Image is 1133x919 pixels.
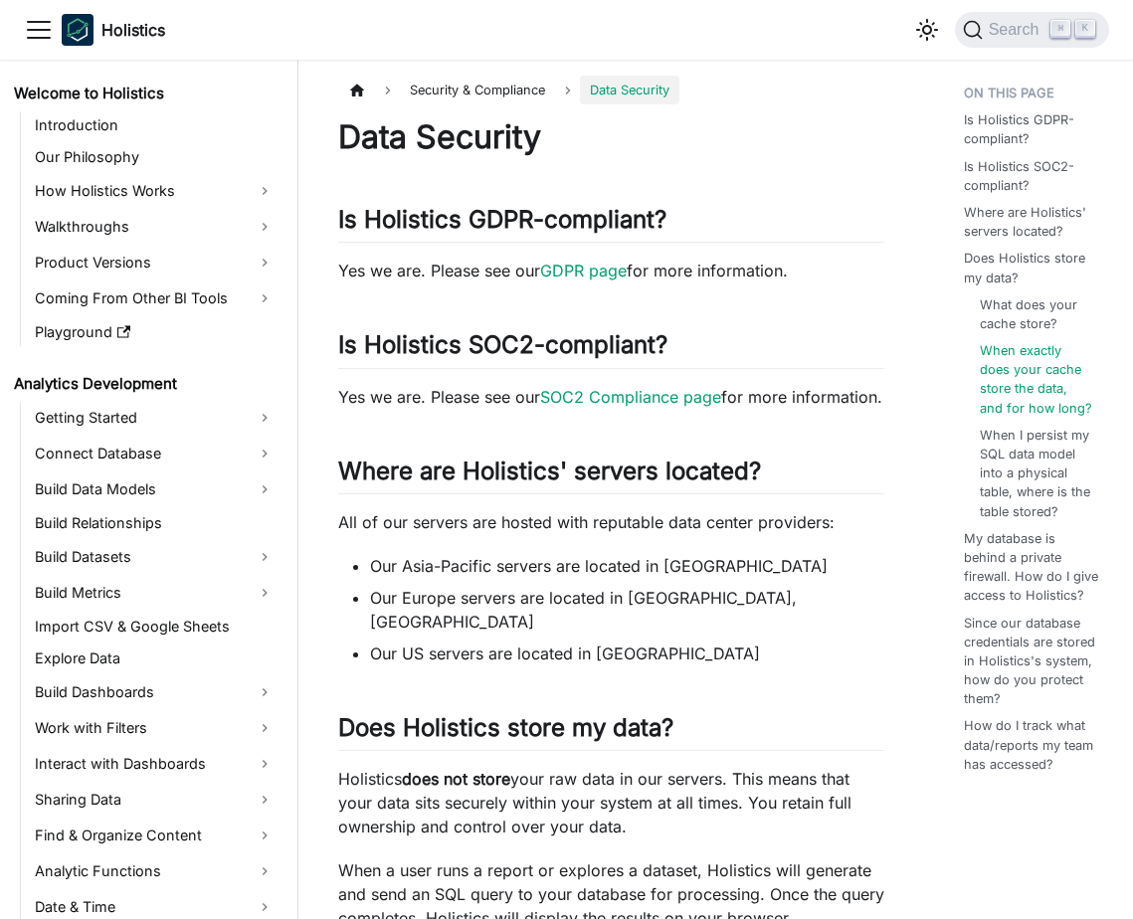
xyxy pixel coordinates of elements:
[955,12,1109,48] button: Search (Command+K)
[400,76,555,104] span: Security & Compliance
[29,282,281,314] a: Coming From Other BI Tools
[29,712,281,744] a: Work with Filters
[402,769,468,789] strong: does not
[338,76,376,104] a: Home page
[338,76,884,104] nav: Breadcrumbs
[370,586,884,634] li: Our Europe servers are located in [GEOGRAPHIC_DATA], [GEOGRAPHIC_DATA]
[29,211,281,243] a: Walkthroughs
[29,473,281,505] a: Build Data Models
[964,157,1101,195] a: Is Holistics SOC2-compliant?
[1050,20,1070,38] kbd: ⌘
[29,644,281,672] a: Explore Data
[338,205,884,243] h2: Is Holistics GDPR-compliant?
[29,784,281,816] a: Sharing Data
[338,457,884,494] h2: Where are Holistics' servers located?
[964,203,1101,241] a: Where are Holistics' servers located?
[29,438,281,469] a: Connect Database
[540,261,627,280] a: GDPR page
[472,769,510,789] strong: store
[540,387,721,407] a: SOC2 Compliance page
[29,175,281,207] a: How Holistics Works
[8,80,281,107] a: Welcome to Holistics
[29,247,281,278] a: Product Versions
[980,341,1093,418] a: When exactly does your cache store the data, and for how long?
[338,259,884,282] p: Yes we are. Please see our for more information.
[980,426,1093,521] a: When I persist my SQL data model into a physical table, where is the table stored?
[29,820,281,851] a: Find & Organize Content
[62,14,94,46] img: Holistics
[24,15,54,45] button: Toggle navigation bar
[980,295,1093,333] a: What does your cache store?
[983,21,1051,39] span: Search
[101,18,165,42] b: Holistics
[62,14,165,46] a: HolisticsHolistics
[1075,20,1095,38] kbd: K
[29,509,281,537] a: Build Relationships
[370,554,884,578] li: Our Asia-Pacific servers are located in [GEOGRAPHIC_DATA]
[964,110,1101,148] a: Is Holistics GDPR-compliant?
[370,642,884,665] li: Our US servers are located in [GEOGRAPHIC_DATA]
[29,577,281,609] a: Build Metrics
[338,767,884,838] p: Holistics your raw data in our servers. This means that your data sits securely within your syste...
[29,111,281,139] a: Introduction
[580,76,679,104] span: Data Security
[29,318,281,346] a: Playground
[29,855,281,887] a: Analytic Functions
[338,713,884,751] h2: Does Holistics store my data?
[338,330,884,368] h2: Is Holistics SOC2-compliant?
[964,716,1101,774] a: How do I track what data/reports my team has accessed?
[29,748,281,780] a: Interact with Dashboards
[29,143,281,171] a: Our Philosophy
[29,676,281,708] a: Build Dashboards
[338,117,884,157] h1: Data Security
[964,614,1101,709] a: Since our database credentials are stored in Holistics's system, how do you protect them?
[338,385,884,409] p: Yes we are. Please see our for more information.
[8,370,281,398] a: Analytics Development
[29,541,281,573] a: Build Datasets
[964,249,1101,286] a: Does Holistics store my data?
[911,14,943,46] button: Switch between dark and light mode (currently light mode)
[29,613,281,641] a: Import CSV & Google Sheets
[338,510,884,534] p: All of our servers are hosted with reputable data center providers:
[964,529,1101,606] a: My database is behind a private firewall. How do I give access to Holistics?
[29,402,281,434] a: Getting Started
